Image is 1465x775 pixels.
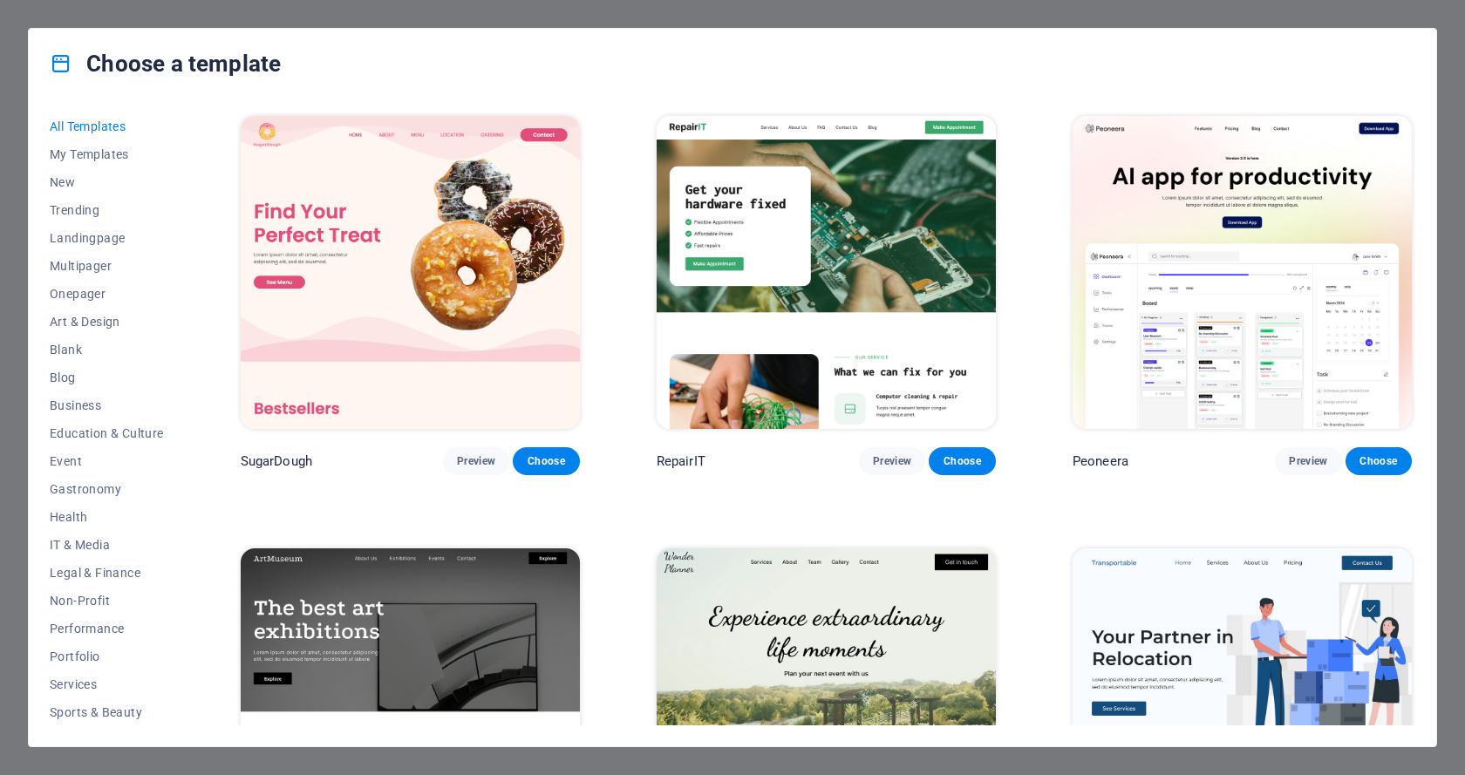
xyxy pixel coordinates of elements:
button: Education & Culture [50,419,164,447]
img: SugarDough [241,116,580,429]
span: Business [50,398,164,412]
button: IT & Media [50,531,164,559]
button: Preview [859,447,925,475]
p: RepairIT [657,452,705,470]
button: Performance [50,615,164,642]
button: Blog [50,364,164,391]
span: Choose [943,454,981,468]
span: Choose [1359,454,1398,468]
span: Onepager [50,287,164,301]
img: RepairIT [657,116,996,429]
span: Performance [50,622,164,636]
span: Blog [50,371,164,384]
p: SugarDough [241,452,312,470]
span: Preview [457,454,495,468]
button: Choose [1346,447,1412,475]
span: Landingpage [50,231,164,245]
span: Services [50,677,164,691]
button: Preview [1275,447,1341,475]
span: Choose [527,454,565,468]
button: Legal & Finance [50,559,164,587]
span: Art & Design [50,315,164,329]
span: My Templates [50,147,164,161]
button: Art & Design [50,308,164,336]
span: Legal & Finance [50,566,164,580]
button: Health [50,503,164,531]
span: Gastronomy [50,482,164,496]
span: Preview [873,454,911,468]
span: Preview [1289,454,1327,468]
span: IT & Media [50,538,164,552]
span: Non-Profit [50,594,164,608]
span: Multipager [50,259,164,273]
button: Sports & Beauty [50,698,164,726]
span: Trending [50,203,164,217]
button: Choose [513,447,579,475]
span: All Templates [50,119,164,133]
button: Trending [50,196,164,224]
p: Peoneera [1073,452,1128,470]
button: Business [50,391,164,419]
button: Preview [443,447,509,475]
span: New [50,175,164,189]
button: Blank [50,336,164,364]
button: Onepager [50,280,164,308]
button: New [50,168,164,196]
span: Blank [50,343,164,357]
button: Non-Profit [50,587,164,615]
span: Sports & Beauty [50,705,164,719]
span: Health [50,510,164,524]
span: Education & Culture [50,426,164,440]
button: Multipager [50,252,164,280]
button: Landingpage [50,224,164,252]
button: Services [50,670,164,698]
button: My Templates [50,140,164,168]
button: Choose [929,447,995,475]
button: Gastronomy [50,475,164,503]
span: Event [50,454,164,468]
span: Portfolio [50,649,164,663]
img: Peoneera [1073,116,1412,429]
button: Event [50,447,164,475]
h4: Choose a template [50,50,281,78]
button: Portfolio [50,642,164,670]
button: All Templates [50,112,164,140]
